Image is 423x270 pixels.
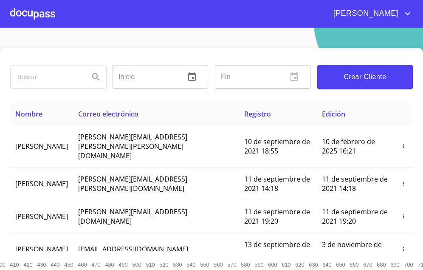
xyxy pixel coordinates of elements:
[15,244,68,254] span: [PERSON_NAME]
[15,142,68,151] span: [PERSON_NAME]
[350,261,358,268] span: 660
[336,261,345,268] span: 650
[37,261,46,268] span: 430
[317,65,413,89] button: Crear Cliente
[78,207,187,226] span: [PERSON_NAME][EMAIL_ADDRESS][DOMAIN_NAME]
[295,261,304,268] span: 620
[244,174,310,193] span: 11 de septiembre de 2021 14:18
[327,7,413,20] button: account of current user
[15,179,68,188] span: [PERSON_NAME]
[322,261,331,268] span: 640
[324,71,406,83] span: Crear Cliente
[322,207,388,226] span: 11 de septiembre de 2021 19:20
[241,261,250,268] span: 580
[322,174,388,193] span: 11 de septiembre de 2021 14:18
[363,261,372,268] span: 670
[78,109,138,119] span: Correo electrónico
[322,240,382,259] span: 3 de noviembre de 2021 18:59
[159,261,168,268] span: 520
[105,261,114,268] span: 480
[390,261,399,268] span: 690
[86,67,106,87] button: Search
[254,261,263,268] span: 590
[15,109,42,119] span: Nombre
[214,261,223,268] span: 560
[244,207,310,226] span: 11 de septiembre de 2021 19:20
[78,132,187,160] span: [PERSON_NAME][EMAIL_ADDRESS][PERSON_NAME][PERSON_NAME][DOMAIN_NAME]
[186,261,195,268] span: 540
[78,244,188,254] span: [EMAIL_ADDRESS][DOMAIN_NAME]
[244,109,271,119] span: Registro
[91,261,100,268] span: 470
[244,240,310,259] span: 13 de septiembre de 2021 11:06
[227,261,236,268] span: 570
[309,261,318,268] span: 630
[173,261,182,268] span: 530
[244,137,310,156] span: 10 de septiembre de 2021 18:55
[78,261,87,268] span: 460
[377,261,386,268] span: 680
[15,212,68,221] span: [PERSON_NAME]
[10,261,19,268] span: 410
[282,261,290,268] span: 610
[200,261,209,268] span: 550
[268,261,277,268] span: 600
[51,261,59,268] span: 440
[322,109,345,119] span: Edición
[78,174,187,193] span: [PERSON_NAME][EMAIL_ADDRESS][PERSON_NAME][DOMAIN_NAME]
[322,137,375,156] span: 10 de febrero de 2025 16:21
[23,261,32,268] span: 420
[404,261,413,268] span: 700
[327,7,403,20] span: [PERSON_NAME]
[146,261,155,268] span: 510
[132,261,141,268] span: 500
[11,65,82,88] input: search
[64,261,73,268] span: 450
[118,261,127,268] span: 490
